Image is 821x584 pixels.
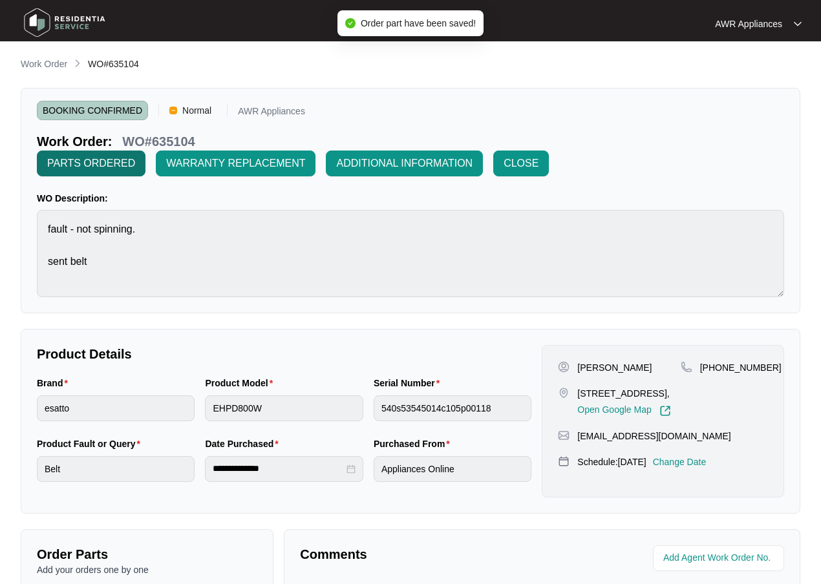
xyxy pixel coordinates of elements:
img: Link-External [659,405,671,417]
p: [PHONE_NUMBER] [700,361,782,374]
label: Brand [37,377,73,390]
img: Vercel Logo [169,107,177,114]
a: Work Order [18,57,70,72]
input: Add Agent Work Order No. [663,550,776,566]
label: Product Fault or Query [37,437,145,450]
p: Order Parts [37,545,257,563]
p: Change Date [653,455,707,468]
p: WO Description: [37,192,784,205]
input: Purchased From [374,456,531,482]
img: map-pin [558,455,570,467]
label: Product Model [205,377,278,390]
img: map-pin [558,387,570,399]
p: [EMAIL_ADDRESS][DOMAIN_NAME] [577,430,730,443]
img: map-pin [558,430,570,441]
label: Purchased From [374,437,455,450]
span: check-circle [345,18,356,28]
p: Work Order [21,57,67,70]
img: chevron-right [72,58,83,68]
p: [STREET_ADDRESS], [577,387,670,400]
p: Product Details [37,345,531,363]
input: Date Purchased [213,462,343,475]
a: Open Google Map [577,405,670,417]
textarea: fault - not spinning. sent belt [37,210,784,297]
span: Normal [177,101,217,120]
p: WO#635104 [122,132,195,151]
p: AWR Appliances [715,17,782,30]
input: Product Model [205,395,363,421]
span: PARTS ORDERED [47,156,135,171]
p: Work Order: [37,132,112,151]
button: ADDITIONAL INFORMATION [326,151,483,176]
img: dropdown arrow [794,21,802,27]
p: Schedule: [DATE] [577,455,646,468]
img: residentia service logo [19,3,110,42]
span: BOOKING CONFIRMED [37,101,148,120]
img: user-pin [558,361,570,373]
span: WO#635104 [88,59,139,69]
span: WARRANTY REPLACEMENT [166,156,305,171]
label: Serial Number [374,377,445,390]
input: Serial Number [374,395,531,421]
span: ADDITIONAL INFORMATION [336,156,473,171]
input: Brand [37,395,195,421]
span: Order part have been saved! [361,18,476,28]
button: CLOSE [493,151,549,176]
button: WARRANTY REPLACEMENT [156,151,315,176]
input: Product Fault or Query [37,456,195,482]
label: Date Purchased [205,437,283,450]
span: CLOSE [504,156,538,171]
img: map-pin [681,361,692,373]
p: Add your orders one by one [37,563,257,576]
p: [PERSON_NAME] [577,361,652,374]
p: AWR Appliances [238,107,305,120]
p: Comments [300,545,533,563]
button: PARTS ORDERED [37,151,145,176]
